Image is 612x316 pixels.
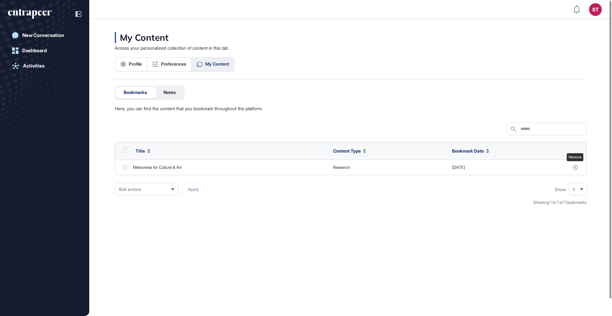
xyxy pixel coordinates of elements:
[115,183,178,196] button: Bulk actions
[8,44,81,57] a: Dashboard
[555,183,586,196] div: Show
[115,58,147,71] a: Profile
[573,181,578,198] span: 5
[22,32,64,38] div: New Conversation
[8,60,81,72] a: Activities
[23,63,45,69] div: Activities
[533,199,586,206] div: Showing 1 to 1 of 1 bookmarks
[205,61,229,67] span: My Content
[161,61,186,67] span: Preferences
[129,61,142,67] span: Profile
[452,147,489,154] div: Bookmark Date
[333,147,366,154] div: Content Type
[164,90,176,95] span: Notes
[135,147,150,154] div: Title
[115,32,169,43] div: My Content
[115,106,263,111] div: Here, you can find the content that you bookmark throughout the platform.
[589,3,602,16] button: ST
[115,46,229,51] div: Access your personalized collection of content in this tab.
[569,183,587,196] button: 5
[569,154,581,160] div: Remove
[22,48,47,54] div: Dashboard
[119,181,169,198] span: Bulk actions
[133,164,182,171] a: Metaverse for Culture & Art
[124,90,147,95] span: Bookmarks
[333,164,350,171] a: Research
[147,58,192,71] a: Preferences
[192,58,234,71] a: My Content
[8,9,52,19] div: entrapeer-logo
[452,164,465,171] a: [DATE]
[8,29,81,42] a: New Conversation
